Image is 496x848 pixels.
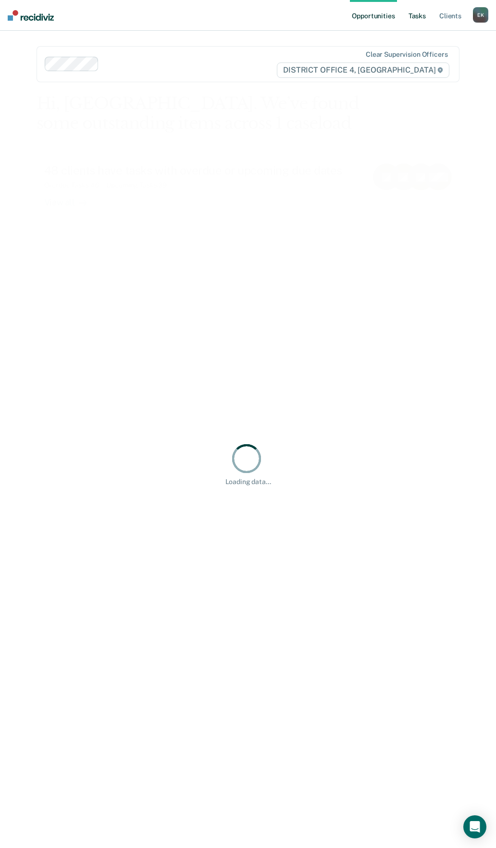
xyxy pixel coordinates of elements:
[366,50,447,59] div: Clear supervision officers
[473,7,488,23] button: EK
[8,10,54,21] img: Recidiviz
[463,815,486,838] div: Open Intercom Messenger
[225,478,271,486] div: Loading data...
[473,7,488,23] div: E K
[277,62,449,78] span: DISTRICT OFFICE 4, [GEOGRAPHIC_DATA]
